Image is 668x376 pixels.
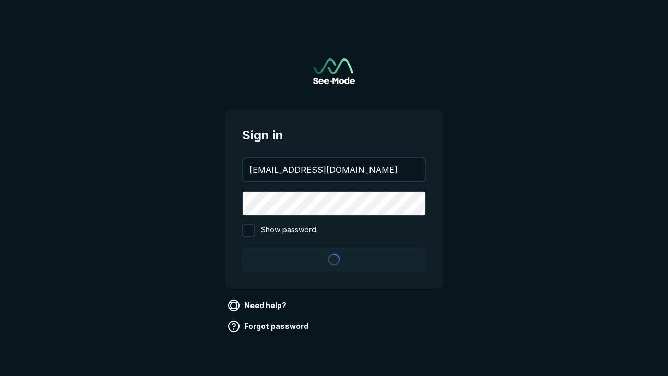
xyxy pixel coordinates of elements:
a: Go to sign in [313,58,355,84]
img: See-Mode Logo [313,58,355,84]
a: Need help? [225,297,291,314]
input: your@email.com [243,158,425,181]
span: Show password [261,224,316,237]
span: Sign in [242,126,426,145]
a: Forgot password [225,318,313,335]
